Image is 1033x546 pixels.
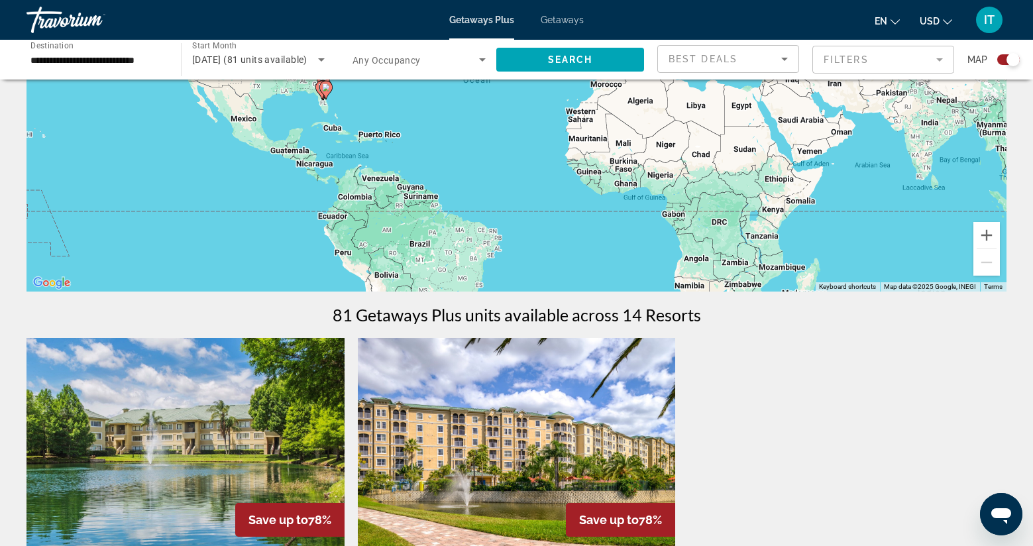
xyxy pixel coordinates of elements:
[984,13,995,27] span: IT
[30,274,74,292] a: Open this area in Google Maps (opens a new window)
[449,15,514,25] a: Getaways Plus
[30,274,74,292] img: Google
[669,54,737,64] span: Best Deals
[972,6,1006,34] button: User Menu
[235,503,345,537] div: 78%
[920,16,940,27] span: USD
[984,283,1003,290] a: Terms (opens in new tab)
[819,282,876,292] button: Keyboard shortcuts
[192,54,307,65] span: [DATE] (81 units available)
[920,11,952,30] button: Change currency
[980,493,1022,535] iframe: Button to launch messaging window
[973,222,1000,248] button: Zoom in
[496,48,644,72] button: Search
[192,41,237,50] span: Start Month
[669,51,788,67] mat-select: Sort by
[973,249,1000,276] button: Zoom out
[566,503,675,537] div: 78%
[967,50,987,69] span: Map
[30,40,74,50] span: Destination
[875,16,887,27] span: en
[27,3,159,37] a: Travorium
[541,15,584,25] a: Getaways
[248,513,308,527] span: Save up to
[548,54,593,65] span: Search
[333,305,701,325] h1: 81 Getaways Plus units available across 14 Resorts
[353,55,421,66] span: Any Occupancy
[875,11,900,30] button: Change language
[579,513,639,527] span: Save up to
[884,283,976,290] span: Map data ©2025 Google, INEGI
[812,45,954,74] button: Filter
